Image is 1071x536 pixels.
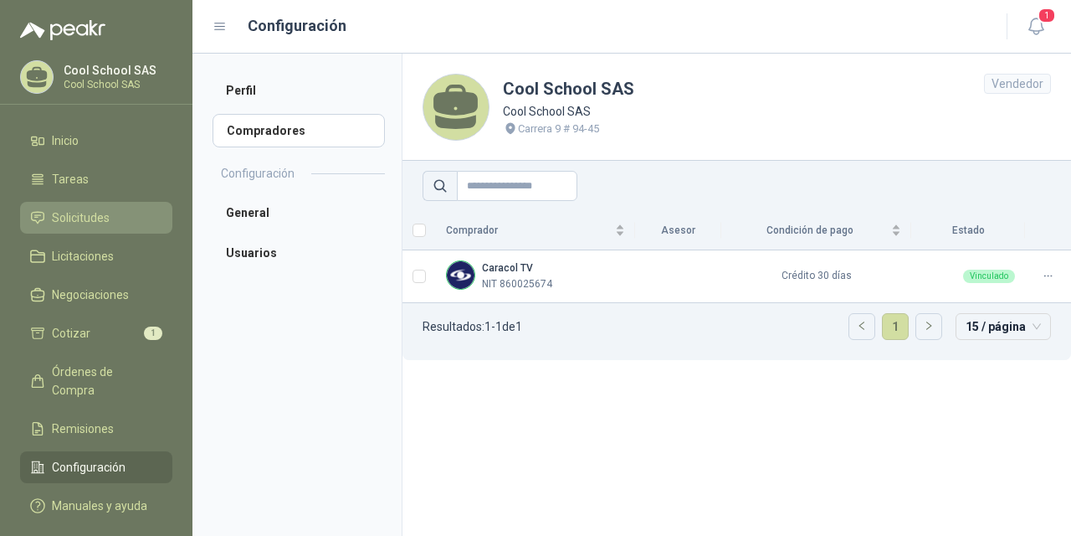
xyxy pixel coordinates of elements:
[52,497,147,515] span: Manuales y ayuda
[446,223,612,239] span: Comprador
[857,321,867,331] span: left
[503,76,634,102] h1: Cool School SAS
[963,270,1015,283] div: Vinculado
[20,125,172,157] a: Inicio
[1021,12,1051,42] button: 1
[915,313,942,340] li: Página siguiente
[52,247,114,265] span: Licitaciones
[20,451,172,483] a: Configuración
[52,286,129,304] span: Negociaciones
[20,317,172,349] a: Cotizar1
[518,121,599,137] p: Carrera 9 # 94-45
[20,413,172,445] a: Remisiones
[213,114,385,147] a: Compradores
[482,262,533,274] b: Caracol TV
[20,356,172,406] a: Órdenes de Compra
[956,313,1051,340] div: tamaño de página
[20,202,172,234] a: Solicitudes
[20,20,105,40] img: Logo peakr
[248,14,346,38] h1: Configuración
[984,74,1051,94] div: Vendedor
[213,196,385,229] a: General
[882,313,909,340] li: 1
[52,209,110,227] span: Solicitudes
[52,131,79,150] span: Inicio
[52,324,90,343] span: Cotizar
[52,458,126,477] span: Configuración
[423,321,522,332] p: Resultados: 1 - 1 de 1
[635,211,721,250] th: Asesor
[20,279,172,311] a: Negociaciones
[52,170,89,188] span: Tareas
[64,64,168,76] p: Cool School SAS
[1038,8,1056,23] span: 1
[503,102,634,121] p: Cool School SAS
[966,314,1041,339] span: 15 / página
[721,211,911,250] th: Condición de pago
[911,211,1025,250] th: Estado
[144,327,162,340] span: 1
[924,321,934,331] span: right
[482,276,552,292] p: NIT 860025674
[447,261,474,289] img: Company Logo
[883,314,908,339] a: 1
[849,314,874,339] button: left
[52,363,156,399] span: Órdenes de Compra
[213,74,385,107] a: Perfil
[436,211,635,250] th: Comprador
[721,250,911,303] td: Crédito 30 días
[20,163,172,195] a: Tareas
[64,80,168,90] p: Cool School SAS
[20,240,172,272] a: Licitaciones
[213,236,385,270] a: Usuarios
[221,164,295,183] h2: Configuración
[731,223,888,239] span: Condición de pago
[52,420,114,438] span: Remisiones
[20,490,172,522] a: Manuales y ayuda
[916,314,941,339] button: right
[848,313,875,340] li: Página anterior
